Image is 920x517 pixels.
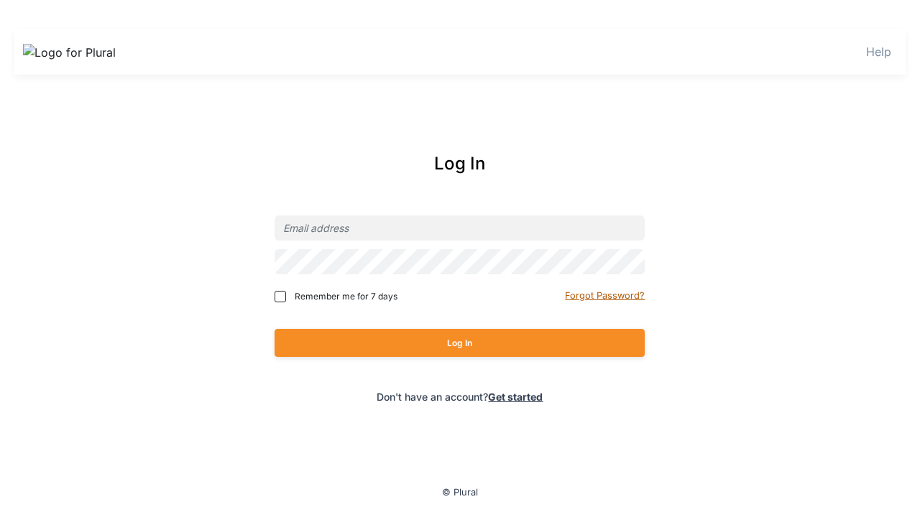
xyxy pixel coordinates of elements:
div: Log In [213,151,707,177]
span: Remember me for 7 days [295,290,397,303]
input: Email address [275,215,645,241]
small: Forgot Password? [565,290,645,301]
img: Logo for Plural [23,44,124,61]
small: © Plural [442,487,478,498]
a: Forgot Password? [565,287,645,302]
div: Don't have an account? [213,389,707,404]
input: Remember me for 7 days [275,291,286,302]
a: Help [866,45,891,59]
button: Log In [275,329,645,357]
a: Get started [488,391,543,403]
